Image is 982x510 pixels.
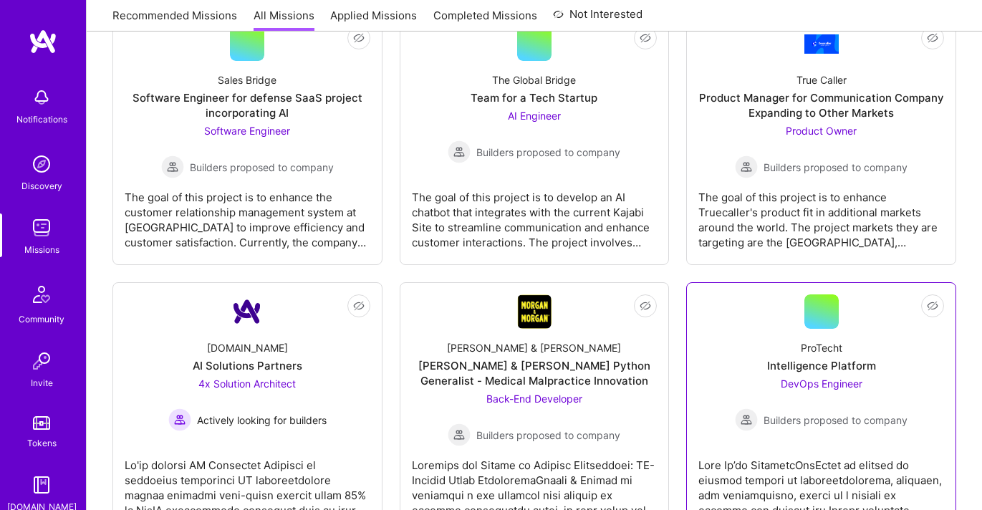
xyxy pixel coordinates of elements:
span: DevOps Engineer [781,377,862,390]
div: [DOMAIN_NAME] [207,340,288,355]
div: Intelligence Platform [767,358,876,373]
i: icon EyeClosed [927,32,938,44]
i: icon EyeClosed [927,300,938,312]
a: Sales BridgeSoftware Engineer for defense SaaS project incorporating AISoftware Engineer Builders... [125,27,370,253]
div: Product Manager for Communication Company Expanding to Other Markets [698,90,944,120]
div: Sales Bridge [218,72,276,87]
i: icon EyeClosed [640,32,651,44]
img: Actively looking for builders [168,408,191,431]
div: Invite [31,375,53,390]
span: Builders proposed to company [764,160,908,175]
div: The Global Bridge [492,72,576,87]
img: logo [29,29,57,54]
img: Builders proposed to company [448,140,471,163]
span: Product Owner [786,125,857,137]
div: [PERSON_NAME] & [PERSON_NAME] [447,340,621,355]
img: Community [24,277,59,312]
div: Missions [24,242,59,257]
img: bell [27,83,56,112]
i: icon EyeClosed [353,300,365,312]
img: guide book [27,471,56,499]
div: Discovery [21,178,62,193]
span: Builders proposed to company [476,145,620,160]
img: Company Logo [230,294,264,329]
div: Team for a Tech Startup [471,90,597,105]
a: The Global BridgeTeam for a Tech StartupAI Engineer Builders proposed to companyBuilders proposed... [412,27,658,253]
img: Builders proposed to company [735,155,758,178]
img: Builders proposed to company [161,155,184,178]
i: icon EyeClosed [353,32,365,44]
span: Actively looking for builders [197,413,327,428]
img: Builders proposed to company [448,423,471,446]
span: Builders proposed to company [476,428,620,443]
a: Company LogoTrue CallerProduct Manager for Communication Company Expanding to Other MarketsProduc... [698,27,944,253]
div: Community [19,312,64,327]
a: Recommended Missions [112,8,237,32]
i: icon EyeClosed [640,300,651,312]
span: Back-End Developer [486,393,582,405]
img: Builders proposed to company [735,408,758,431]
img: Company Logo [804,34,839,54]
img: teamwork [27,213,56,242]
span: Builders proposed to company [190,160,334,175]
div: [PERSON_NAME] & [PERSON_NAME] Python Generalist - Medical Malpractice Innovation [412,358,658,388]
div: Software Engineer for defense SaaS project incorporating AI [125,90,370,120]
div: Tokens [27,436,57,451]
a: Completed Missions [433,8,537,32]
div: True Caller [796,72,847,87]
div: The goal of this project is to enhance the customer relationship management system at [GEOGRAPHIC... [125,178,370,250]
a: Applied Missions [330,8,417,32]
div: AI Solutions Partners [193,358,302,373]
div: The goal of this project is to enhance Truecaller's product fit in additional markets around the ... [698,178,944,250]
div: The goal of this project is to develop an AI chatbot that integrates with the current Kajabi Site... [412,178,658,250]
div: ProTecht [801,340,842,355]
span: Software Engineer [204,125,290,137]
span: Builders proposed to company [764,413,908,428]
img: Company Logo [517,294,552,329]
a: All Missions [254,8,314,32]
img: discovery [27,150,56,178]
span: AI Engineer [508,110,561,122]
span: 4x Solution Architect [198,377,296,390]
img: tokens [33,416,50,430]
a: Not Interested [553,6,642,32]
img: Invite [27,347,56,375]
div: Notifications [16,112,67,127]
